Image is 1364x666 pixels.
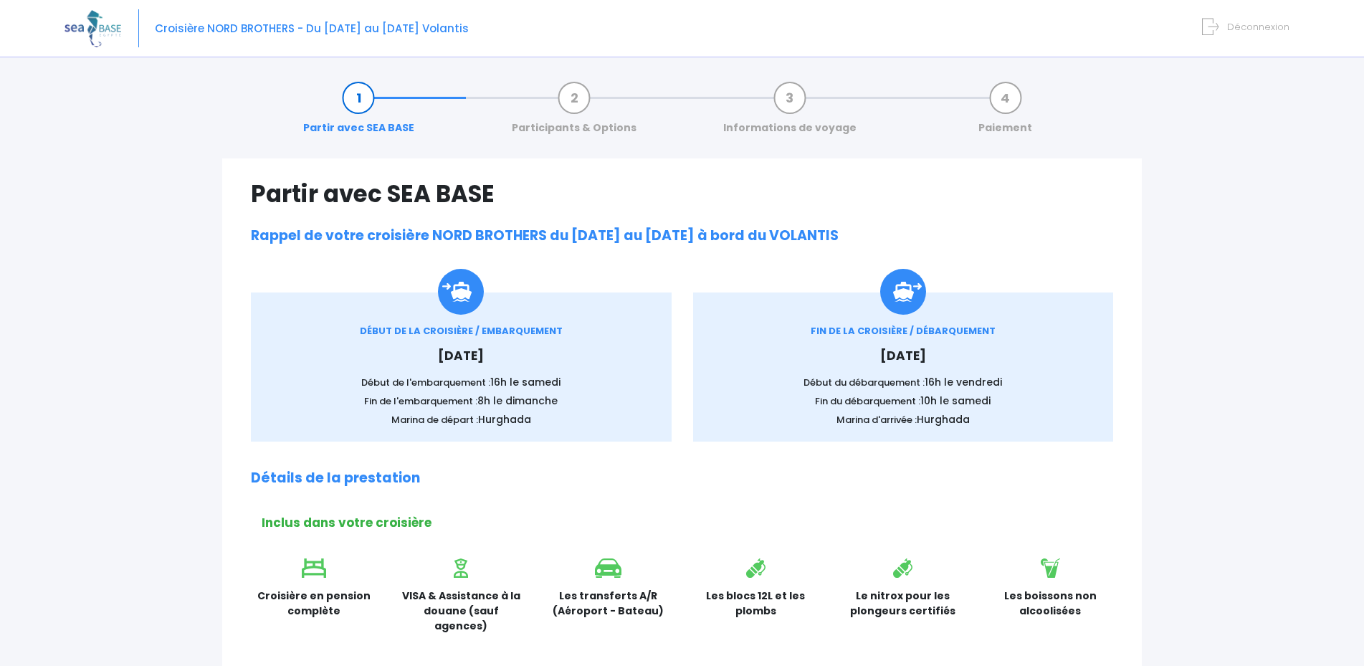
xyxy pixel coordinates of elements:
[715,394,1092,409] p: Fin du débarquement :
[715,375,1092,390] p: Début du débarquement :
[155,21,469,36] span: Croisière NORD BROTHERS - Du [DATE] au [DATE] Volantis
[920,394,991,408] span: 10h le samedi
[272,394,650,409] p: Fin de l'embarquement :
[840,589,966,619] p: Le nitrox pour les plongeurs certifiés
[438,269,484,315] img: Icon_embarquement.svg
[296,90,421,135] a: Partir avec SEA BASE
[251,180,1113,208] h1: Partir avec SEA BASE
[505,90,644,135] a: Participants & Options
[716,90,864,135] a: Informations de voyage
[1041,558,1060,578] img: icon_boisson.svg
[880,269,926,315] img: icon_debarquement.svg
[360,324,563,338] span: DÉBUT DE LA CROISIÈRE / EMBARQUEMENT
[302,558,326,578] img: icon_lit.svg
[925,375,1002,389] span: 16h le vendredi
[251,589,377,619] p: Croisière en pension complète
[251,470,1113,487] h2: Détails de la prestation
[399,589,525,634] p: VISA & Assistance à la douane (sauf agences)
[438,347,484,364] span: [DATE]
[893,558,912,578] img: icon_bouteille.svg
[1227,20,1289,34] span: Déconnexion
[595,558,621,578] img: icon_voiture.svg
[545,589,672,619] p: Les transferts A/R (Aéroport - Bateau)
[262,515,1113,530] h2: Inclus dans votre croisière
[272,375,650,390] p: Début de l'embarquement :
[251,228,1113,244] h2: Rappel de votre croisière NORD BROTHERS du [DATE] au [DATE] à bord du VOLANTIS
[811,324,996,338] span: FIN DE LA CROISIÈRE / DÉBARQUEMENT
[746,558,766,578] img: icon_bouteille.svg
[693,589,819,619] p: Les blocs 12L et les plombs
[917,412,970,427] span: Hurghada
[971,90,1039,135] a: Paiement
[715,412,1092,427] p: Marina d'arrivée :
[988,589,1114,619] p: Les boissons non alcoolisées
[478,412,531,427] span: Hurghada
[477,394,558,408] span: 8h le dimanche
[272,412,650,427] p: Marina de départ :
[490,375,561,389] span: 16h le samedi
[880,347,926,364] span: [DATE]
[454,558,468,578] img: icon_visa.svg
